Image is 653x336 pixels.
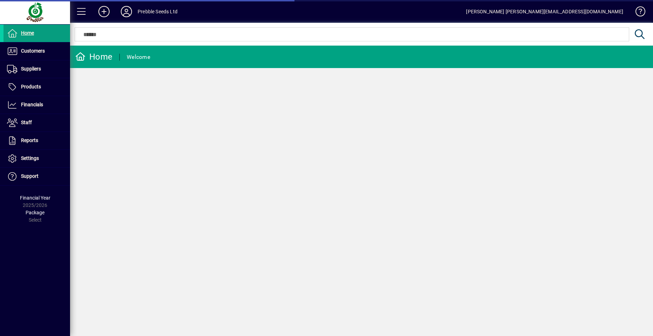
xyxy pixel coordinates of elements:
a: Support [4,168,70,185]
a: Products [4,78,70,96]
span: Financial Year [20,195,50,201]
div: Prebble Seeds Ltd [138,6,178,17]
a: Suppliers [4,60,70,78]
span: Settings [21,155,39,161]
span: Reports [21,137,38,143]
button: Add [93,5,115,18]
a: Customers [4,42,70,60]
span: Staff [21,120,32,125]
span: Products [21,84,41,89]
a: Knowledge Base [630,1,644,24]
a: Settings [4,150,70,167]
span: Suppliers [21,66,41,72]
span: Package [26,210,44,215]
span: Financials [21,102,43,107]
a: Financials [4,96,70,114]
div: Home [75,51,112,62]
span: Home [21,30,34,36]
span: Support [21,173,39,179]
div: [PERSON_NAME] [PERSON_NAME][EMAIL_ADDRESS][DOMAIN_NAME] [466,6,623,17]
div: Welcome [127,52,150,63]
span: Customers [21,48,45,54]
a: Staff [4,114,70,132]
button: Profile [115,5,138,18]
a: Reports [4,132,70,149]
